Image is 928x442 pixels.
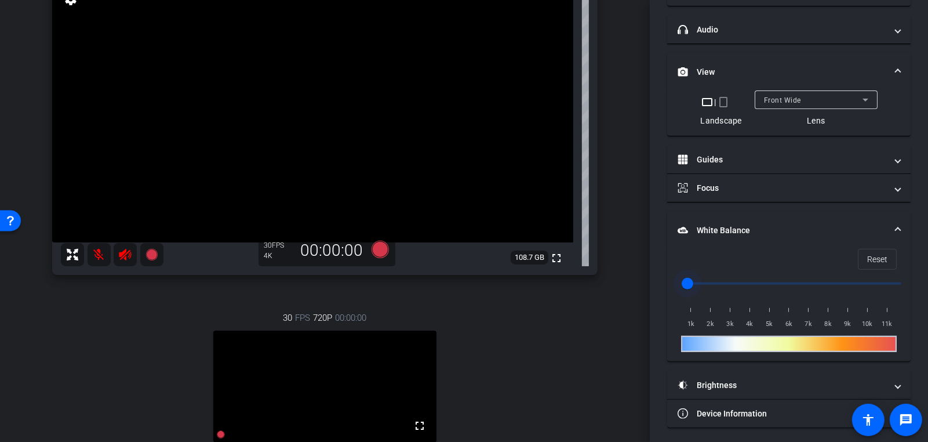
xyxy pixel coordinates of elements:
[678,408,886,420] mat-panel-title: Device Information
[716,95,730,109] mat-icon: crop_portrait
[293,241,371,260] div: 00:00:00
[867,248,887,270] span: Reset
[667,400,911,427] mat-expansion-panel-header: Device Information
[336,311,367,324] span: 00:00:00
[857,318,877,330] span: 10k
[759,318,779,330] span: 5k
[740,318,759,330] span: 4k
[511,251,548,265] span: 108.7 GB
[413,419,427,433] mat-icon: fullscreen
[264,241,293,250] div: 30
[667,174,911,202] mat-expansion-panel-header: Focus
[799,318,818,330] span: 7k
[264,251,293,260] div: 4K
[779,318,799,330] span: 6k
[667,146,911,173] mat-expansion-panel-header: Guides
[667,90,911,136] div: View
[667,53,911,90] mat-expansion-panel-header: View
[314,311,333,324] span: 720P
[678,154,886,166] mat-panel-title: Guides
[700,95,714,109] mat-icon: crop_landscape
[818,318,838,330] span: 8k
[667,249,911,361] div: White Balance
[667,16,911,44] mat-expansion-panel-header: Audio
[667,212,911,249] mat-expansion-panel-header: White Balance
[720,318,740,330] span: 3k
[296,311,311,324] span: FPS
[858,249,897,270] button: Reset
[861,413,875,427] mat-icon: accessibility
[678,182,886,194] mat-panel-title: Focus
[700,115,741,126] div: Landscape
[681,318,701,330] span: 1k
[877,318,897,330] span: 11k
[272,241,285,249] span: FPS
[678,66,886,78] mat-panel-title: View
[667,371,911,399] mat-expansion-panel-header: Brightness
[899,413,913,427] mat-icon: message
[549,251,563,265] mat-icon: fullscreen
[678,379,886,392] mat-panel-title: Brightness
[700,95,741,109] div: |
[678,224,886,237] mat-panel-title: White Balance
[701,318,720,330] span: 2k
[838,318,858,330] span: 9k
[678,24,886,36] mat-panel-title: Audio
[283,311,293,324] span: 30
[764,96,801,104] span: Front Wide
